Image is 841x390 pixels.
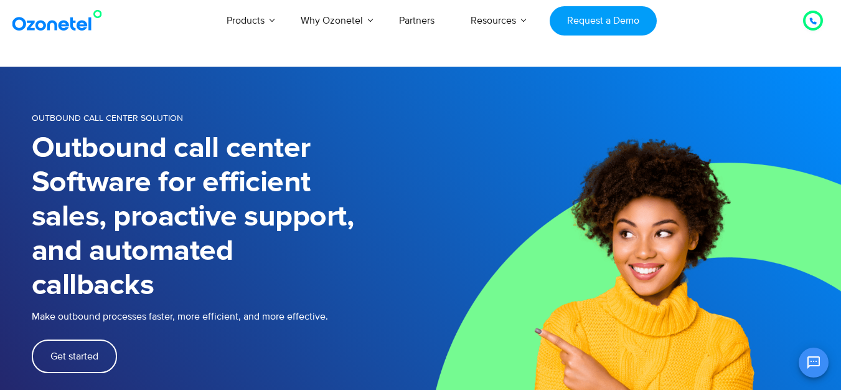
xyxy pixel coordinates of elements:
p: Make outbound processes faster, more efficient, and more effective. [32,309,421,324]
a: Get started [32,340,117,373]
span: Get started [50,351,98,361]
h1: Outbound call center Software for efficient sales, proactive support, and automated callbacks [32,131,421,303]
button: Open chat [799,348,829,378]
span: OUTBOUND CALL CENTER SOLUTION [32,113,183,123]
a: Request a Demo [550,6,656,36]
